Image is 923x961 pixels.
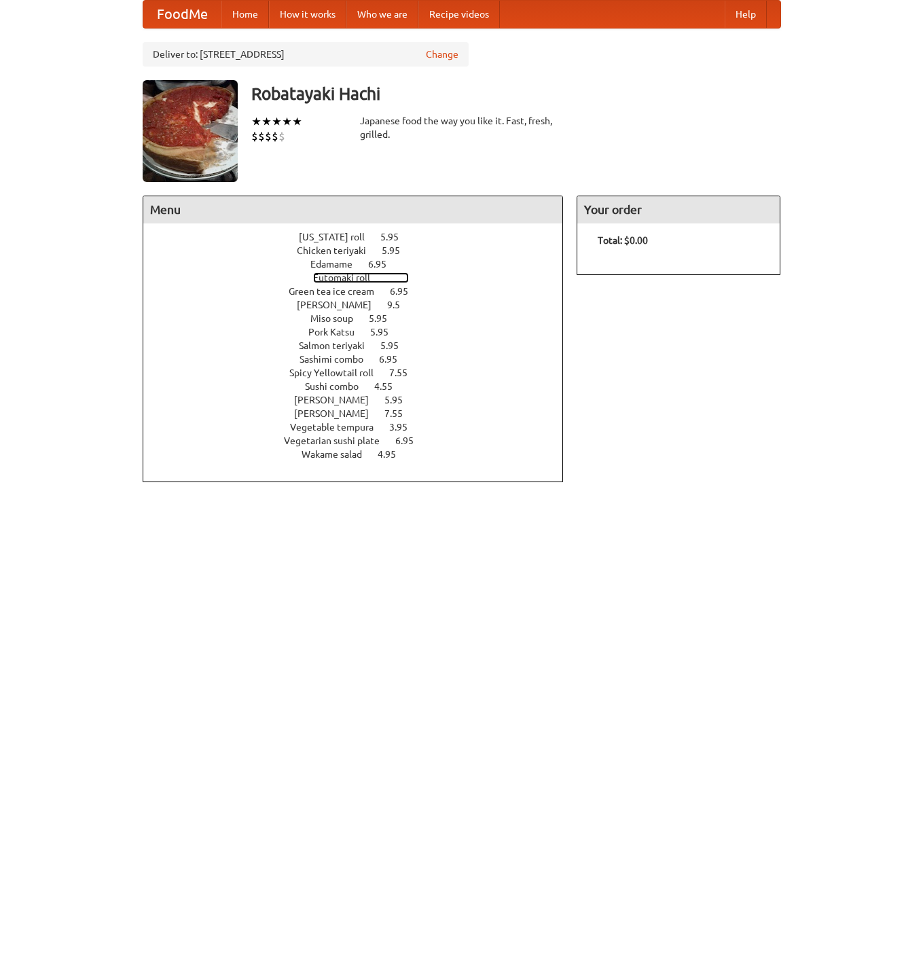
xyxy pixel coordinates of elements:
li: $ [251,129,258,144]
li: $ [265,129,272,144]
li: ★ [272,114,282,129]
span: [PERSON_NAME] [294,395,382,405]
span: Green tea ice cream [289,286,388,297]
div: Deliver to: [STREET_ADDRESS] [143,42,469,67]
span: Wakame salad [302,449,376,460]
li: $ [258,129,265,144]
span: Vegetarian sushi plate [284,435,393,446]
a: Wakame salad 4.95 [302,449,421,460]
li: ★ [292,114,302,129]
span: Vegetable tempura [290,422,387,433]
h4: Menu [143,196,563,223]
span: 5.95 [369,313,401,324]
b: Total: $0.00 [598,235,648,246]
li: ★ [261,114,272,129]
a: [PERSON_NAME] 5.95 [294,395,428,405]
a: Recipe videos [418,1,500,28]
a: Help [725,1,767,28]
span: Spicy Yellowtail roll [289,367,387,378]
a: Pork Katsu 5.95 [308,327,414,338]
a: Home [221,1,269,28]
span: 3.95 [389,422,421,433]
span: 4.95 [378,449,410,460]
span: Chicken teriyaki [297,245,380,256]
span: Miso soup [310,313,367,324]
a: Salmon teriyaki 5.95 [299,340,424,351]
span: Futomaki roll [313,272,384,283]
span: 9.5 [387,300,414,310]
h3: Robatayaki Hachi [251,80,781,107]
a: Change [426,48,458,61]
span: 6.95 [395,435,427,446]
a: Sashimi combo 6.95 [300,354,422,365]
h4: Your order [577,196,780,223]
a: Miso soup 5.95 [310,313,412,324]
span: 5.95 [380,340,412,351]
span: 5.95 [380,232,412,242]
a: Futomaki roll [313,272,409,283]
a: Vegetarian sushi plate 6.95 [284,435,439,446]
div: Japanese food the way you like it. Fast, fresh, grilled. [360,114,564,141]
span: 5.95 [382,245,414,256]
li: $ [278,129,285,144]
a: Edamame 6.95 [310,259,412,270]
a: Who we are [346,1,418,28]
span: Sushi combo [305,381,372,392]
a: [PERSON_NAME] 7.55 [294,408,428,419]
span: 4.55 [374,381,406,392]
span: [US_STATE] roll [299,232,378,242]
a: Spicy Yellowtail roll 7.55 [289,367,433,378]
span: Edamame [310,259,366,270]
span: 7.55 [384,408,416,419]
li: ★ [282,114,292,129]
a: Green tea ice cream 6.95 [289,286,433,297]
img: angular.jpg [143,80,238,182]
span: 6.95 [379,354,411,365]
li: ★ [251,114,261,129]
span: 7.55 [389,367,421,378]
li: $ [272,129,278,144]
a: Chicken teriyaki 5.95 [297,245,425,256]
a: [PERSON_NAME] 9.5 [297,300,425,310]
a: Vegetable tempura 3.95 [290,422,433,433]
span: 5.95 [370,327,402,338]
span: [PERSON_NAME] [297,300,385,310]
span: Salmon teriyaki [299,340,378,351]
span: 5.95 [384,395,416,405]
a: How it works [269,1,346,28]
span: Pork Katsu [308,327,368,338]
span: 6.95 [390,286,422,297]
span: [PERSON_NAME] [294,408,382,419]
span: 6.95 [368,259,400,270]
a: FoodMe [143,1,221,28]
a: [US_STATE] roll 5.95 [299,232,424,242]
span: Sashimi combo [300,354,377,365]
a: Sushi combo 4.55 [305,381,418,392]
